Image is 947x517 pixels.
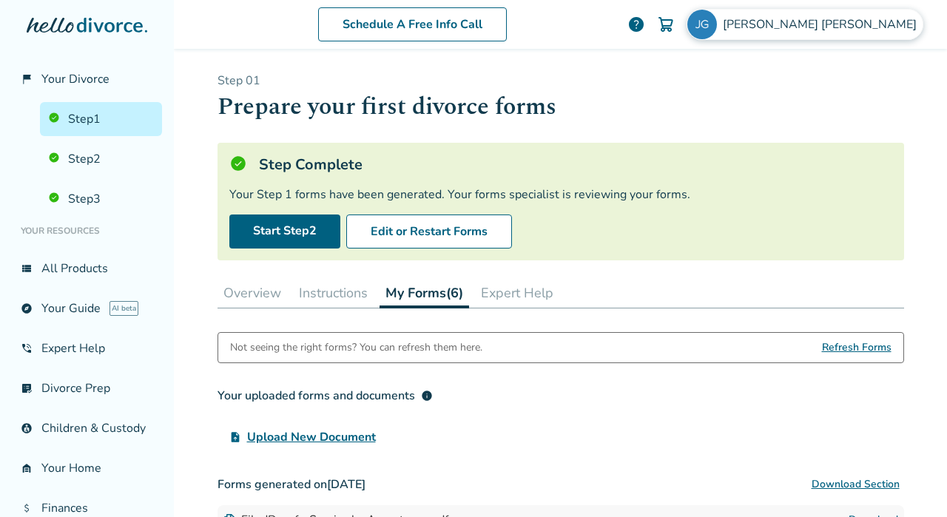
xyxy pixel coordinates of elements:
a: Step3 [40,182,162,216]
span: Refresh Forms [822,333,892,362]
button: Edit or Restart Forms [346,214,512,249]
button: Overview [218,278,287,308]
span: Upload New Document [247,428,376,446]
a: Start Step2 [229,214,340,249]
span: explore [21,303,33,314]
a: phone_in_talkExpert Help [12,331,162,365]
span: info [421,390,433,402]
span: attach_money [21,502,33,514]
a: help [627,16,645,33]
p: Step 0 1 [218,72,904,89]
span: AI beta [109,301,138,316]
span: [PERSON_NAME] [PERSON_NAME] [723,16,923,33]
span: upload_file [229,431,241,443]
button: My Forms(6) [380,278,469,308]
a: Schedule A Free Info Call [318,7,507,41]
h1: Prepare your first divorce forms [218,89,904,125]
a: exploreYour GuideAI beta [12,291,162,325]
h5: Step Complete [259,155,363,175]
span: garage_home [21,462,33,474]
a: Step1 [40,102,162,136]
img: jsgonzalez1123@gmail.com [687,10,717,39]
a: view_listAll Products [12,251,162,285]
span: Your Divorce [41,71,109,87]
button: Download Section [807,470,904,499]
button: Expert Help [475,278,559,308]
span: list_alt_check [21,382,33,394]
a: account_childChildren & Custody [12,411,162,445]
span: phone_in_talk [21,342,33,354]
div: Not seeing the right forms? You can refresh them here. [230,333,482,362]
a: flag_2Your Divorce [12,62,162,96]
span: view_list [21,263,33,274]
img: Cart [657,16,675,33]
div: Your uploaded forms and documents [218,387,433,405]
h3: Forms generated on [DATE] [218,470,904,499]
li: Your Resources [12,216,162,246]
span: flag_2 [21,73,33,85]
div: Your Step 1 forms have been generated. Your forms specialist is reviewing your forms. [229,186,892,203]
iframe: Chat Widget [873,446,947,517]
a: Step2 [40,142,162,176]
a: garage_homeYour Home [12,451,162,485]
a: list_alt_checkDivorce Prep [12,371,162,405]
button: Instructions [293,278,374,308]
span: account_child [21,422,33,434]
